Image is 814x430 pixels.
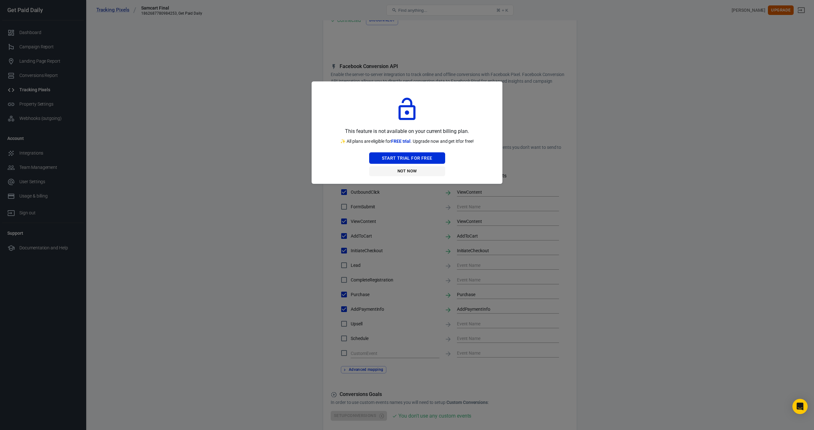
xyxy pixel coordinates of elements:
[340,138,474,145] p: ✨ All plans are eligible for . Upgrade now and get it for free!
[391,139,411,144] span: FREE trial
[792,399,808,414] div: Open Intercom Messenger
[345,127,469,135] p: This feature is not available on your current billing plan.
[369,166,445,176] button: Not Now
[369,152,445,164] button: Start Trial For Free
